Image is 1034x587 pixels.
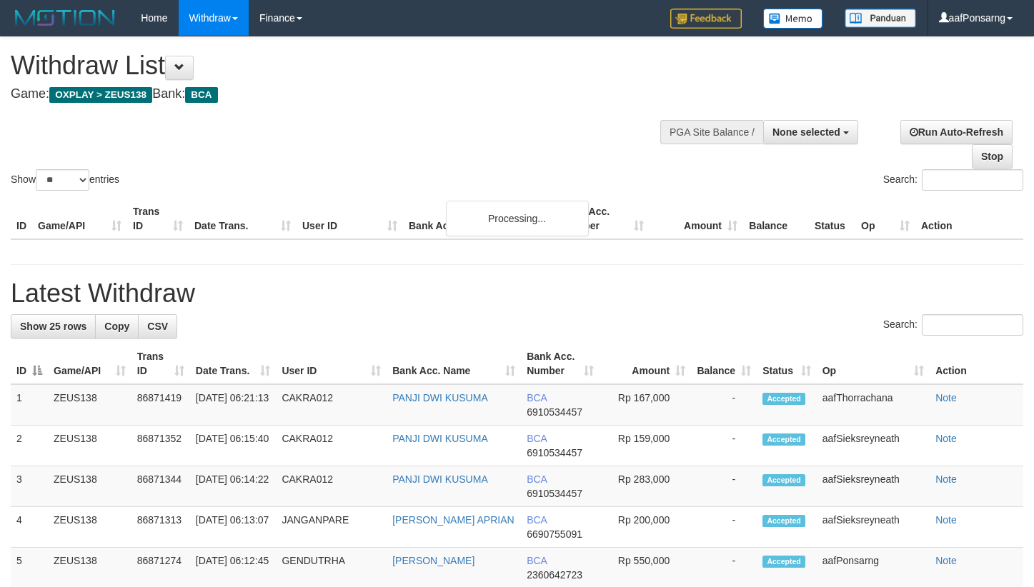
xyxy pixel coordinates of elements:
[650,199,743,239] th: Amount
[600,507,691,548] td: Rp 200,000
[190,426,277,466] td: [DATE] 06:15:40
[276,507,387,548] td: JANGANPARE
[600,426,691,466] td: Rp 159,000
[660,120,763,144] div: PGA Site Balance /
[930,343,1023,384] th: Action
[691,507,757,548] td: -
[95,314,139,338] a: Copy
[935,473,957,485] a: Note
[527,447,582,458] span: Copy 6910534457 to clipboard
[922,169,1023,191] input: Search:
[521,343,600,384] th: Bank Acc. Number: activate to sort column ascending
[11,466,48,507] td: 3
[131,384,190,426] td: 86871419
[276,426,387,466] td: CAKRA012
[276,466,387,507] td: CAKRA012
[600,384,691,426] td: Rp 167,000
[48,507,131,548] td: ZEUS138
[11,343,48,384] th: ID: activate to sort column descending
[190,507,277,548] td: [DATE] 06:13:07
[670,9,742,29] img: Feedback.jpg
[11,87,675,101] h4: Game: Bank:
[11,507,48,548] td: 4
[762,393,805,405] span: Accepted
[527,406,582,418] span: Copy 6910534457 to clipboard
[392,473,488,485] a: PANJI DWI KUSUMA
[104,321,129,332] span: Copy
[600,466,691,507] td: Rp 283,000
[935,433,957,444] a: Note
[11,169,119,191] label: Show entries
[49,87,152,103] span: OXPLAY > ZEUS138
[883,314,1023,336] label: Search:
[743,199,809,239] th: Balance
[817,466,930,507] td: aafSieksreyneath
[276,343,387,384] th: User ID: activate to sort column ascending
[131,466,190,507] td: 86871344
[935,514,957,526] a: Note
[762,556,805,568] span: Accepted
[11,314,96,338] a: Show 25 rows
[691,426,757,466] td: -
[762,474,805,486] span: Accepted
[527,433,547,444] span: BCA
[276,384,387,426] td: CAKRA012
[817,507,930,548] td: aafSieksreyneath
[185,87,217,103] span: BCA
[392,555,474,566] a: [PERSON_NAME]
[189,199,297,239] th: Date Trans.
[297,199,403,239] th: User ID
[772,126,840,138] span: None selected
[817,384,930,426] td: aafThorrachana
[131,343,190,384] th: Trans ID: activate to sort column ascending
[691,466,757,507] td: -
[32,199,127,239] th: Game/API
[527,392,547,403] span: BCA
[935,555,957,566] a: Note
[915,199,1023,239] th: Action
[190,343,277,384] th: Date Trans.: activate to sort column ascending
[387,343,521,384] th: Bank Acc. Name: activate to sort column ascending
[190,466,277,507] td: [DATE] 06:14:22
[48,343,131,384] th: Game/API: activate to sort column ascending
[817,426,930,466] td: aafSieksreyneath
[403,199,556,239] th: Bank Acc. Name
[809,199,855,239] th: Status
[972,144,1013,169] a: Stop
[48,426,131,466] td: ZEUS138
[763,120,858,144] button: None selected
[527,473,547,485] span: BCA
[762,433,805,446] span: Accepted
[11,426,48,466] td: 2
[392,514,514,526] a: [PERSON_NAME] APRIAN
[131,426,190,466] td: 86871352
[11,51,675,80] h1: Withdraw List
[127,199,189,239] th: Trans ID
[48,384,131,426] td: ZEUS138
[883,169,1023,191] label: Search:
[600,343,691,384] th: Amount: activate to sort column ascending
[935,392,957,403] a: Note
[817,343,930,384] th: Op: activate to sort column ascending
[392,433,488,444] a: PANJI DWI KUSUMA
[190,384,277,426] td: [DATE] 06:21:13
[36,169,89,191] select: Showentries
[922,314,1023,336] input: Search:
[131,507,190,548] td: 86871313
[20,321,86,332] span: Show 25 rows
[11,384,48,426] td: 1
[527,488,582,499] span: Copy 6910534457 to clipboard
[527,569,582,581] span: Copy 2360642723 to clipboard
[392,392,488,403] a: PANJI DWI KUSUMA
[11,199,32,239] th: ID
[900,120,1013,144] a: Run Auto-Refresh
[845,9,916,28] img: panduan.png
[691,384,757,426] td: -
[527,528,582,540] span: Copy 6690755091 to clipboard
[11,279,1023,308] h1: Latest Withdraw
[757,343,817,384] th: Status: activate to sort column ascending
[527,514,547,526] span: BCA
[11,7,119,29] img: MOTION_logo.png
[446,201,589,236] div: Processing...
[556,199,650,239] th: Bank Acc. Number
